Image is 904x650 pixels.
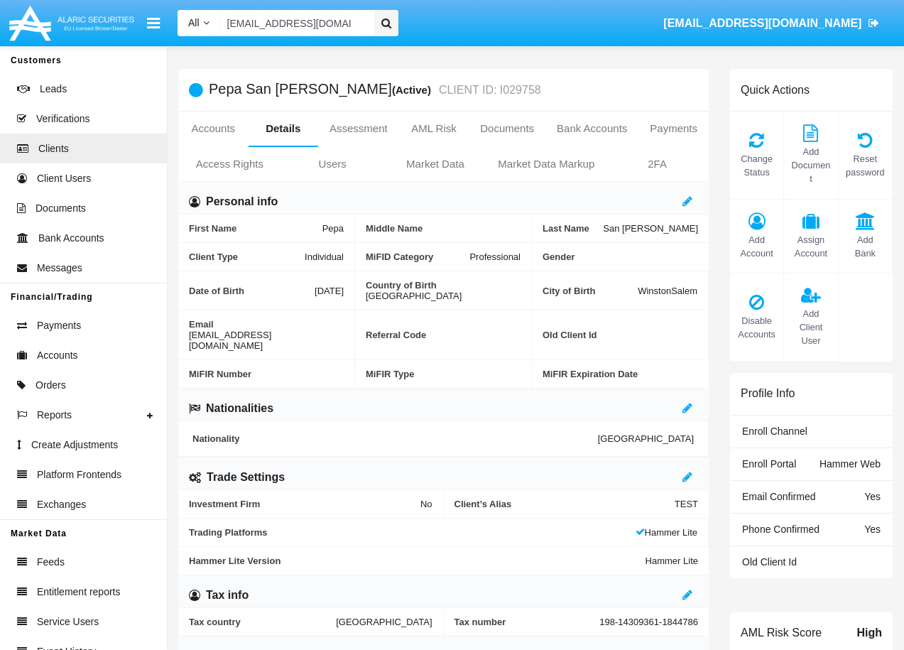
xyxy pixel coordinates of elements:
[322,223,344,234] span: Pepa
[454,499,675,509] span: Client’s Alias
[469,251,521,262] span: Professional
[663,17,861,29] span: [EMAIL_ADDRESS][DOMAIN_NAME]
[207,470,285,485] h6: Trade Settings
[192,433,598,444] span: Nationality
[543,251,698,262] span: Gender
[791,233,830,260] span: Assign Account
[178,112,249,146] a: Accounts
[249,112,319,146] a: Details
[366,223,521,234] span: Middle Name
[189,330,344,351] span: [EMAIL_ADDRESS][DOMAIN_NAME]
[856,624,882,641] span: High
[435,85,541,96] small: CLIENT ID: I029758
[281,147,384,181] a: Users
[846,152,885,179] span: Reset password
[189,319,344,330] span: Email
[742,491,815,502] span: Email Confirmed
[189,280,315,301] span: Date of Birth
[791,145,830,186] span: Add Document
[545,112,638,146] a: Bank Accounts
[189,251,305,262] span: Client Type
[675,499,698,509] span: TEST
[31,438,118,453] span: Create Adjustments
[657,4,886,43] a: [EMAIL_ADDRESS][DOMAIN_NAME]
[469,112,545,146] a: Documents
[38,231,104,246] span: Bank Accounts
[864,524,881,535] span: Yes
[305,251,344,262] span: Individual
[638,280,697,301] span: WinstonSalem
[543,223,603,234] span: Last Name
[366,291,462,301] span: [GEOGRAPHIC_DATA]
[741,386,795,400] h6: Profile Info
[742,524,819,535] span: Phone Confirmed
[638,112,709,146] a: Payments
[7,2,136,44] img: Logo image
[38,141,69,156] span: Clients
[543,319,697,351] span: Old Client Id
[189,527,636,538] span: Trading Platforms
[737,314,776,341] span: Disable Accounts
[741,626,822,639] h6: AML Risk Score
[189,617,336,627] span: Tax country
[846,233,885,260] span: Add Bank
[737,152,776,179] span: Change Status
[220,10,369,36] input: Search
[37,348,78,363] span: Accounts
[37,408,72,423] span: Reports
[399,112,469,146] a: AML Risk
[454,617,600,627] span: Tax number
[819,458,881,470] span: Hammer Web
[486,147,606,181] a: Market Data Markup
[791,307,830,348] span: Add Client User
[543,280,638,301] span: City of Birth
[37,467,121,482] span: Platform Frontends
[737,233,776,260] span: Add Account
[206,194,278,210] h6: Personal info
[606,147,709,181] a: 2FA
[741,83,810,97] h6: Quick Actions
[598,433,694,444] span: [GEOGRAPHIC_DATA]
[37,171,91,186] span: Client Users
[37,614,99,629] span: Service Users
[40,82,67,97] span: Leads
[188,17,200,28] span: All
[392,82,435,98] div: (Active)
[543,369,698,379] span: MiFIR Expiration Date
[206,587,249,603] h6: Tax info
[599,617,698,627] span: 198-14309361-1844786
[36,112,89,126] span: Verifications
[742,426,807,437] span: Enroll Channel
[189,556,646,566] span: Hammer Lite Version
[178,16,220,31] a: All
[178,147,281,181] a: Access Rights
[742,556,797,568] span: Old Client Id
[420,499,432,509] span: No
[603,223,698,234] span: San [PERSON_NAME]
[366,251,469,262] span: MiFID Category
[189,369,344,379] span: MiFIR Number
[37,318,81,333] span: Payments
[366,369,521,379] span: MiFIR Type
[37,261,82,276] span: Messages
[318,112,399,146] a: Assessment
[36,378,66,393] span: Orders
[366,319,521,351] span: Referral Code
[646,556,698,566] span: Hammer Lite
[384,147,487,181] a: Market Data
[37,555,65,570] span: Feeds
[742,458,796,470] span: Enroll Portal
[206,401,273,416] h6: Nationalities
[636,527,697,538] span: Hammer Lite
[864,491,881,502] span: Yes
[209,82,541,98] h5: Pepa San [PERSON_NAME]
[36,201,86,216] span: Documents
[189,223,322,234] span: First Name
[336,617,432,627] span: [GEOGRAPHIC_DATA]
[189,499,420,509] span: Investment Firm
[366,280,521,291] span: Country of Birth
[37,497,86,512] span: Exchanges
[37,585,121,600] span: Entitlement reports
[315,280,344,301] span: [DATE]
